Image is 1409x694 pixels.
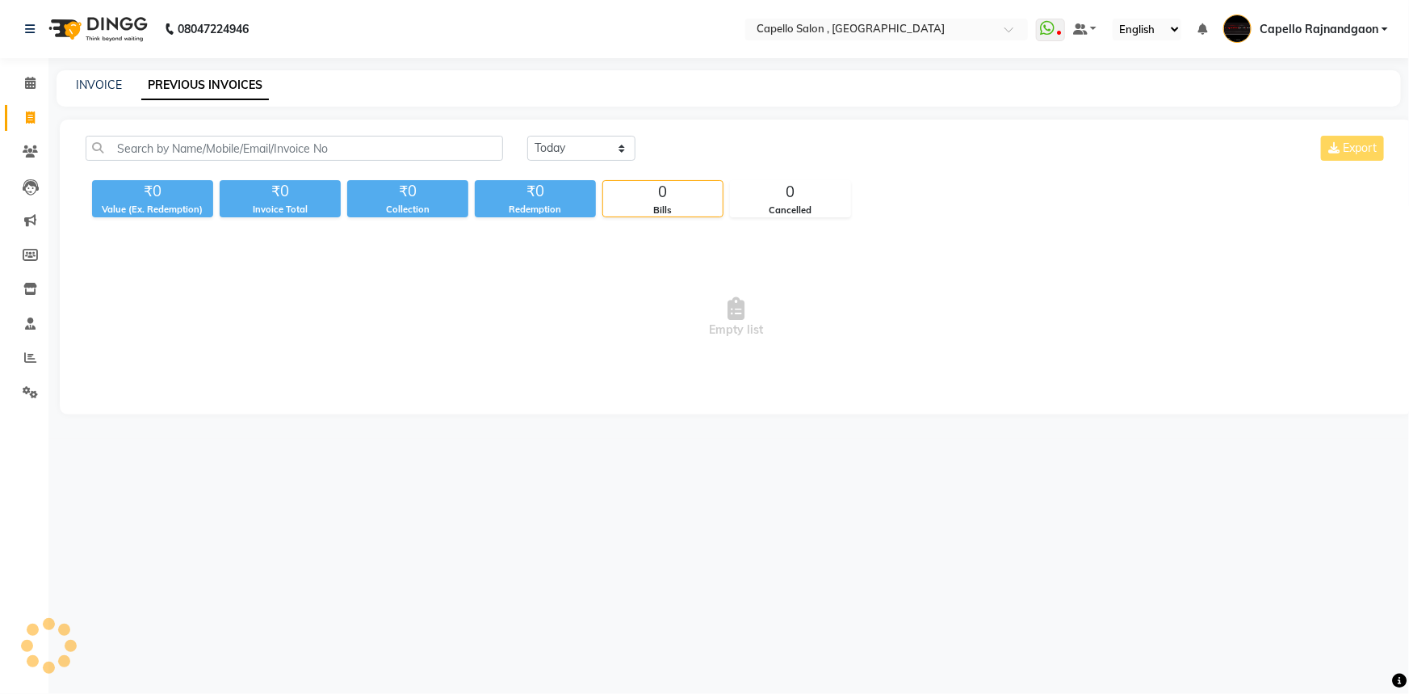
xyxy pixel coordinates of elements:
div: ₹0 [347,180,468,203]
div: ₹0 [92,180,213,203]
a: INVOICE [76,78,122,92]
div: Cancelled [731,204,850,217]
a: PREVIOUS INVOICES [141,71,269,100]
div: Invoice Total [220,203,341,217]
img: Capello Rajnandgaon [1223,15,1252,43]
div: ₹0 [220,180,341,203]
div: 0 [603,181,723,204]
div: Redemption [475,203,596,217]
span: Empty list [86,237,1387,398]
input: Search by Name/Mobile/Email/Invoice No [86,136,503,161]
div: Collection [347,203,468,217]
div: Bills [603,204,723,217]
b: 08047224946 [178,6,249,52]
div: Value (Ex. Redemption) [92,203,213,217]
img: logo [41,6,152,52]
div: ₹0 [475,180,596,203]
span: Capello Rajnandgaon [1260,21,1378,38]
div: 0 [731,181,850,204]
